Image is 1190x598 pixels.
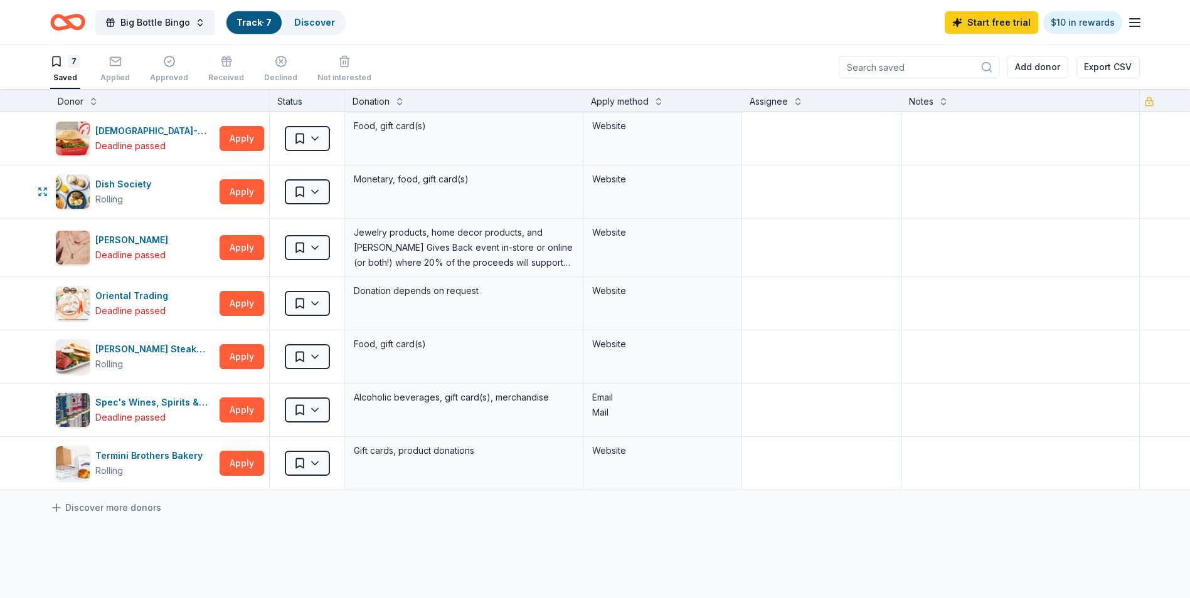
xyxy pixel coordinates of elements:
[55,174,215,209] button: Image for Dish SocietyDish SocietyRolling
[592,405,733,420] div: Mail
[95,177,156,192] div: Dish Society
[220,291,264,316] button: Apply
[120,15,190,30] span: Big Bottle Bingo
[208,50,244,89] button: Received
[317,50,371,89] button: Not interested
[56,446,90,480] img: Image for Termini Brothers Bakery
[100,73,130,83] div: Applied
[592,283,733,298] div: Website
[264,73,297,83] div: Declined
[1043,11,1122,34] a: $10 in rewards
[95,395,215,410] div: Spec's Wines, Spirits & Foods
[68,55,80,68] div: 7
[150,73,188,83] div: Approved
[56,393,90,427] img: Image for Spec's Wines, Spirits & Foods
[220,451,264,476] button: Apply
[95,342,215,357] div: [PERSON_NAME] Steakhouse
[592,443,733,458] div: Website
[353,335,575,353] div: Food, gift card(s)
[353,224,575,271] div: Jewelry products, home decor products, and [PERSON_NAME] Gives Back event in-store or online (or ...
[95,233,173,248] div: [PERSON_NAME]
[353,170,575,188] div: Monetary, food, gift card(s)
[592,390,733,405] div: Email
[150,50,188,89] button: Approved
[95,248,166,263] div: Deadline passed
[55,286,215,321] button: Image for Oriental TradingOriental TradingDeadline passed
[58,94,83,109] div: Donor
[945,11,1038,34] a: Start free trial
[353,282,575,300] div: Donation depends on request
[220,126,264,151] button: Apply
[95,139,166,154] div: Deadline passed
[55,230,215,265] button: Image for Kendra Scott[PERSON_NAME]Deadline passed
[592,225,733,240] div: Website
[95,357,123,372] div: Rolling
[353,117,575,135] div: Food, gift card(s)
[592,118,733,134] div: Website
[56,175,90,209] img: Image for Dish Society
[220,344,264,369] button: Apply
[1076,56,1140,78] button: Export CSV
[95,10,215,35] button: Big Bottle Bingo
[353,442,575,459] div: Gift cards, product donations
[55,339,215,374] button: Image for Perry's Steakhouse[PERSON_NAME] SteakhouseRolling
[220,179,264,204] button: Apply
[909,94,933,109] div: Notes
[1007,56,1068,78] button: Add donor
[55,121,215,156] button: Image for Chick-fil-A (Houston)[DEMOGRAPHIC_DATA]-fil-A ([GEOGRAPHIC_DATA])Deadline passed
[95,288,173,303] div: Oriental Trading
[50,73,80,83] div: Saved
[264,50,297,89] button: Declined
[50,500,161,515] a: Discover more donors
[56,231,90,265] img: Image for Kendra Scott
[592,337,733,352] div: Website
[225,10,346,35] button: Track· 7Discover
[95,463,123,478] div: Rolling
[56,122,90,155] img: Image for Chick-fil-A (Houston)
[220,397,264,422] button: Apply
[236,17,272,28] a: Track· 7
[100,50,130,89] button: Applied
[95,123,215,139] div: [DEMOGRAPHIC_DATA]-fil-A ([GEOGRAPHIC_DATA])
[591,94,649,109] div: Apply method
[839,56,999,78] input: Search saved
[55,392,215,428] button: Image for Spec's Wines, Spirits & FoodsSpec's Wines, Spirits & FoodsDeadline passed
[50,50,80,89] button: 7Saved
[56,340,90,374] img: Image for Perry's Steakhouse
[56,286,90,320] img: Image for Oriental Trading
[95,303,166,318] div: Deadline passed
[95,448,208,463] div: Termini Brothers Bakery
[208,73,244,83] div: Received
[317,73,371,83] div: Not interested
[294,17,335,28] a: Discover
[353,389,575,406] div: Alcoholic beverages, gift card(s), merchandise
[50,8,85,37] a: Home
[95,192,123,207] div: Rolling
[353,94,390,109] div: Donation
[270,89,345,112] div: Status
[592,172,733,187] div: Website
[220,235,264,260] button: Apply
[95,410,166,425] div: Deadline passed
[750,94,788,109] div: Assignee
[55,446,215,481] button: Image for Termini Brothers BakeryTermini Brothers BakeryRolling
